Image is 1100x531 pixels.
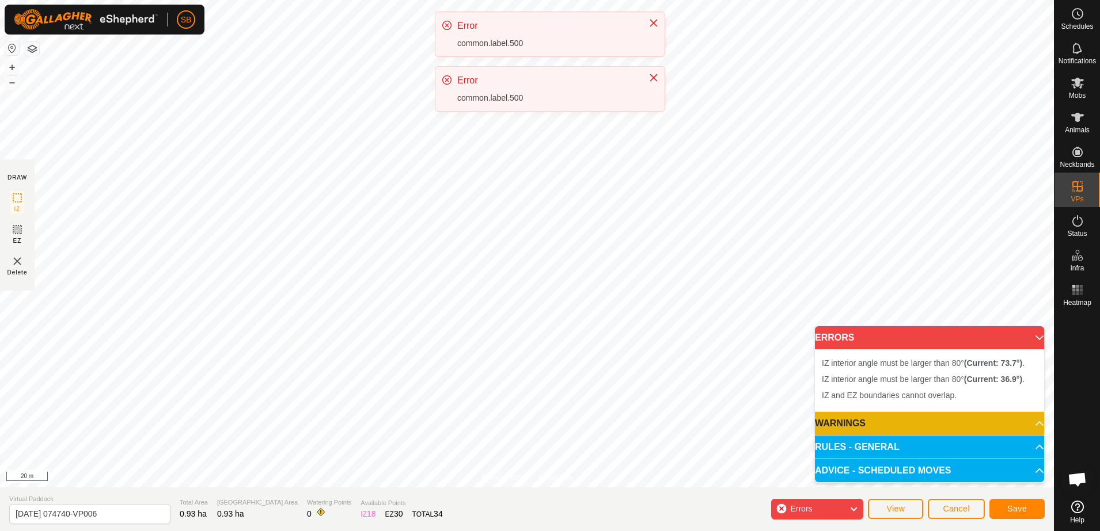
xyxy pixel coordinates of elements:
span: IZ and EZ boundaries cannot overlap. [822,391,957,400]
b: (Current: 36.9°) [964,375,1022,384]
span: IZ [14,205,21,213]
p-accordion-header: WARNINGS [815,412,1044,435]
div: common.label.500 [457,92,637,104]
p-accordion-header: RULES - GENERAL [815,436,1044,459]
button: Close [646,15,662,31]
button: Cancel [928,499,985,519]
a: Contact Us [538,472,572,483]
span: 0.93 ha [217,509,244,518]
b: (Current: 73.7°) [964,358,1022,368]
button: Save [989,499,1045,519]
span: 0.93 ha [180,509,207,518]
p-accordion-header: ADVICE - SCHEDULED MOVES [815,459,1044,482]
span: Delete [7,268,28,277]
span: 18 [367,509,376,518]
span: ADVICE - SCHEDULED MOVES [815,466,951,475]
span: VPs [1071,196,1083,203]
span: RULES - GENERAL [815,442,900,452]
span: Help [1070,517,1084,524]
span: Heatmap [1063,299,1091,306]
div: Error [457,74,637,87]
div: DRAW [7,173,27,182]
span: Infra [1070,265,1084,272]
img: Gallagher Logo [14,9,158,30]
p-accordion-content: ERRORS [815,349,1044,411]
span: EZ [13,236,22,245]
div: EZ [385,508,403,520]
span: Save [1007,504,1027,513]
button: View [868,499,923,519]
span: WARNINGS [815,419,866,428]
div: IZ [361,508,375,520]
div: TOTAL [412,508,443,520]
span: IZ interior angle must be larger than 80° . [822,375,1025,384]
span: Schedules [1061,23,1093,30]
button: Reset Map [5,41,19,55]
span: Total Area [180,498,208,507]
div: Open chat [1060,462,1095,496]
span: [GEOGRAPHIC_DATA] Area [217,498,298,507]
span: Cancel [943,504,970,513]
a: Help [1055,496,1100,528]
span: Neckbands [1060,161,1094,168]
span: Notifications [1059,58,1096,64]
span: SB [181,14,192,26]
a: Privacy Policy [481,472,525,483]
span: IZ interior angle must be larger than 80° . [822,358,1025,368]
button: – [5,75,19,89]
span: 30 [394,509,403,518]
span: Animals [1065,127,1090,133]
img: VP [10,254,24,268]
span: Errors [790,504,812,513]
span: Virtual Paddock [9,494,170,504]
span: ERRORS [815,333,854,342]
span: View [886,504,905,513]
button: Close [646,70,662,86]
div: Error [457,19,637,33]
span: 0 [307,509,312,518]
span: Mobs [1069,92,1086,99]
span: Status [1067,230,1087,237]
p-accordion-header: ERRORS [815,326,1044,349]
div: common.label.500 [457,37,637,49]
span: 34 [434,509,443,518]
span: Watering Points [307,498,351,507]
button: + [5,60,19,74]
span: Available Points [361,498,442,508]
button: Map Layers [25,42,39,56]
